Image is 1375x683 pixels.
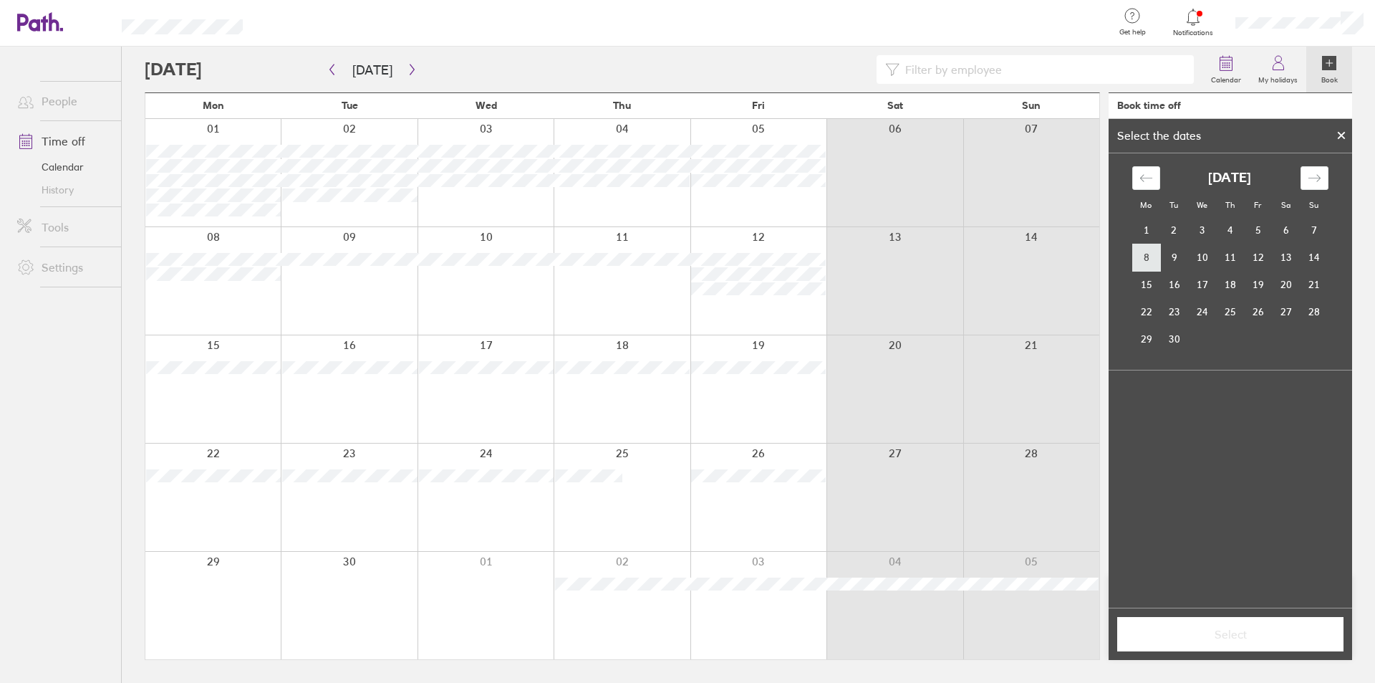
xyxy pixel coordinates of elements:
div: Calendar [1116,153,1344,370]
span: Sun [1022,100,1041,111]
a: Calendar [6,156,121,178]
td: Choose Tuesday, September 30, 2025 as your check-in date. It’s available. [1160,325,1188,353]
div: Move forward to switch to the next month. [1301,166,1328,190]
td: Choose Friday, September 12, 2025 as your check-in date. It’s available. [1244,244,1272,271]
td: Choose Thursday, September 4, 2025 as your check-in date. It’s available. [1216,216,1244,244]
div: Book time off [1117,100,1181,111]
small: Th [1225,200,1235,210]
td: Choose Thursday, September 18, 2025 as your check-in date. It’s available. [1216,271,1244,298]
td: Choose Tuesday, September 9, 2025 as your check-in date. It’s available. [1160,244,1188,271]
td: Choose Monday, September 1, 2025 as your check-in date. It’s available. [1132,216,1160,244]
td: Choose Tuesday, September 16, 2025 as your check-in date. It’s available. [1160,271,1188,298]
small: Mo [1140,200,1152,210]
label: Calendar [1202,72,1250,85]
span: Get help [1109,28,1156,37]
td: Choose Sunday, September 28, 2025 as your check-in date. It’s available. [1300,298,1328,325]
label: My holidays [1250,72,1306,85]
td: Choose Monday, September 8, 2025 as your check-in date. It’s available. [1132,244,1160,271]
button: Select [1117,617,1343,651]
td: Choose Monday, September 29, 2025 as your check-in date. It’s available. [1132,325,1160,353]
a: Book [1306,47,1352,92]
td: Choose Sunday, September 21, 2025 as your check-in date. It’s available. [1300,271,1328,298]
td: Choose Saturday, September 6, 2025 as your check-in date. It’s available. [1272,216,1300,244]
small: Fr [1254,200,1261,210]
td: Choose Friday, September 19, 2025 as your check-in date. It’s available. [1244,271,1272,298]
td: Choose Wednesday, September 3, 2025 as your check-in date. It’s available. [1188,216,1216,244]
td: Choose Tuesday, September 23, 2025 as your check-in date. It’s available. [1160,298,1188,325]
span: Select [1127,628,1333,641]
span: Thu [613,100,631,111]
td: Choose Wednesday, September 10, 2025 as your check-in date. It’s available. [1188,244,1216,271]
a: Settings [6,253,121,282]
button: [DATE] [341,58,404,82]
a: History [6,178,121,201]
small: Sa [1281,200,1290,210]
small: Su [1309,200,1318,210]
label: Book [1313,72,1346,85]
a: My holidays [1250,47,1306,92]
td: Choose Saturday, September 13, 2025 as your check-in date. It’s available. [1272,244,1300,271]
span: Wed [476,100,497,111]
td: Choose Wednesday, September 17, 2025 as your check-in date. It’s available. [1188,271,1216,298]
td: Choose Saturday, September 27, 2025 as your check-in date. It’s available. [1272,298,1300,325]
td: Choose Saturday, September 20, 2025 as your check-in date. It’s available. [1272,271,1300,298]
a: Time off [6,127,121,156]
td: Choose Monday, September 22, 2025 as your check-in date. It’s available. [1132,298,1160,325]
span: Mon [203,100,224,111]
td: Choose Friday, September 5, 2025 as your check-in date. It’s available. [1244,216,1272,244]
td: Choose Thursday, September 11, 2025 as your check-in date. It’s available. [1216,244,1244,271]
a: Notifications [1170,7,1217,37]
small: Tu [1169,200,1178,210]
td: Choose Tuesday, September 2, 2025 as your check-in date. It’s available. [1160,216,1188,244]
span: Tue [342,100,358,111]
td: Choose Wednesday, September 24, 2025 as your check-in date. It’s available. [1188,298,1216,325]
td: Choose Sunday, September 7, 2025 as your check-in date. It’s available. [1300,216,1328,244]
td: Choose Sunday, September 14, 2025 as your check-in date. It’s available. [1300,244,1328,271]
a: Calendar [1202,47,1250,92]
input: Filter by employee [899,56,1185,83]
td: Choose Monday, September 15, 2025 as your check-in date. It’s available. [1132,271,1160,298]
span: Sat [887,100,903,111]
span: Notifications [1170,29,1217,37]
a: Tools [6,213,121,242]
a: People [6,87,121,115]
div: Move backward to switch to the previous month. [1132,166,1160,190]
strong: [DATE] [1208,171,1251,186]
span: Fri [752,100,765,111]
small: We [1197,200,1207,210]
div: Select the dates [1109,129,1210,142]
td: Choose Thursday, September 25, 2025 as your check-in date. It’s available. [1216,298,1244,325]
td: Choose Friday, September 26, 2025 as your check-in date. It’s available. [1244,298,1272,325]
